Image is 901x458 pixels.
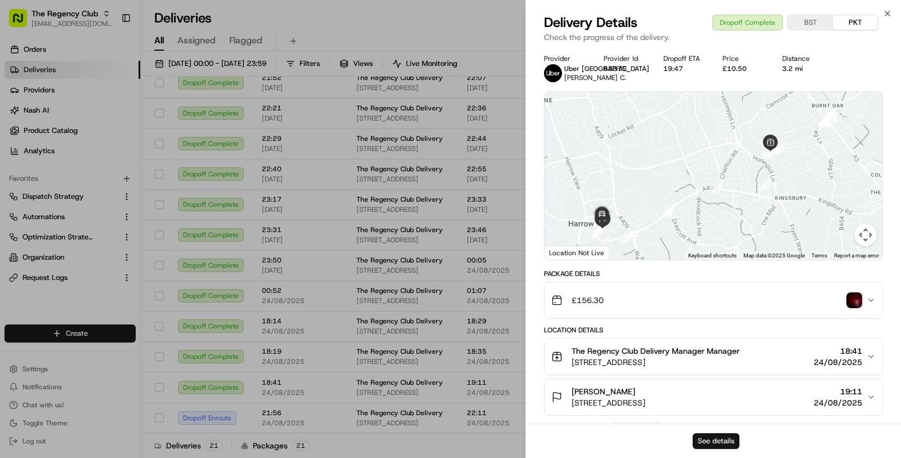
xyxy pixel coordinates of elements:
[100,204,123,214] span: [DATE]
[814,118,826,130] div: 5
[612,423,662,436] button: Add Event
[758,179,770,191] div: 9
[854,224,877,246] button: Map camera controls
[572,397,645,408] span: [STREET_ADDRESS]
[175,144,205,157] button: See all
[93,174,97,183] span: •
[782,64,824,73] div: 3.2 mi
[91,247,185,267] a: 💻API Documentation
[11,107,32,127] img: 1736555255976-a54dd68f-1ca7-489b-9aae-adbdc363a1c4
[788,15,833,30] button: BST
[79,278,136,287] a: Powered byPylon
[572,345,739,357] span: The Regency Club Delivery Manager Manager
[51,107,185,118] div: Start new chat
[572,357,739,368] span: [STREET_ADDRESS]
[545,379,882,415] button: [PERSON_NAME][STREET_ADDRESS]19:1124/08/2025
[572,295,604,306] span: £156.30
[663,54,705,63] div: Dropoff ETA
[814,386,862,397] span: 19:11
[191,110,205,124] button: Start new chat
[545,339,882,375] button: The Regency Club Delivery Manager Manager[STREET_ADDRESS]18:4124/08/2025
[564,64,649,73] span: Uber [GEOGRAPHIC_DATA]
[822,109,834,122] div: 4
[814,397,862,408] span: 24/08/2025
[544,14,637,32] span: Delivery Details
[11,252,20,261] div: 📗
[544,64,562,82] img: uber-new-logo.jpeg
[782,54,824,63] div: Distance
[100,174,123,183] span: [DATE]
[591,226,603,238] div: 13
[604,64,626,73] button: 63375
[811,252,827,259] a: Terms (opens in new tab)
[663,64,705,73] div: 19:47
[722,54,764,63] div: Price
[814,357,862,368] span: 24/08/2025
[51,118,155,127] div: We're available if you need us!
[11,146,75,155] div: Past conversations
[23,251,86,263] span: Knowledge Base
[24,107,44,127] img: 8016278978528_b943e370aa5ada12b00a_72.png
[11,11,34,33] img: Nash
[693,433,739,449] button: See details
[621,230,634,242] div: 12
[688,252,737,260] button: Keyboard shortcuts
[547,245,585,260] img: Google
[564,73,626,82] span: [PERSON_NAME] C.
[547,245,585,260] a: Open this area in Google Maps (opens a new window)
[544,54,586,63] div: Provider
[544,269,883,278] div: Package Details
[846,292,862,308] img: photo_proof_of_delivery image
[662,205,674,217] div: 11
[544,326,883,335] div: Location Details
[106,251,181,263] span: API Documentation
[834,252,879,259] a: Report a map error
[35,204,91,214] span: [PERSON_NAME]
[814,345,862,357] span: 18:41
[773,143,785,155] div: 6
[743,252,805,259] span: Map data ©2025 Google
[604,54,645,63] div: Provider Id
[545,246,609,260] div: Location Not Live
[112,279,136,287] span: Pylon
[710,182,722,194] div: 10
[722,64,764,73] div: £10.50
[95,252,104,261] div: 💻
[572,386,635,397] span: [PERSON_NAME]
[93,204,97,214] span: •
[7,247,91,267] a: 📗Knowledge Base
[11,45,205,63] p: Welcome 👋
[544,32,883,43] p: Check the progress of the delivery.
[545,282,882,318] button: £156.30photo_proof_of_delivery image
[833,15,878,30] button: PKT
[11,163,29,181] img: Zach Benton
[29,72,186,84] input: Clear
[11,194,29,212] img: Masood Aslam
[35,174,91,183] span: [PERSON_NAME]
